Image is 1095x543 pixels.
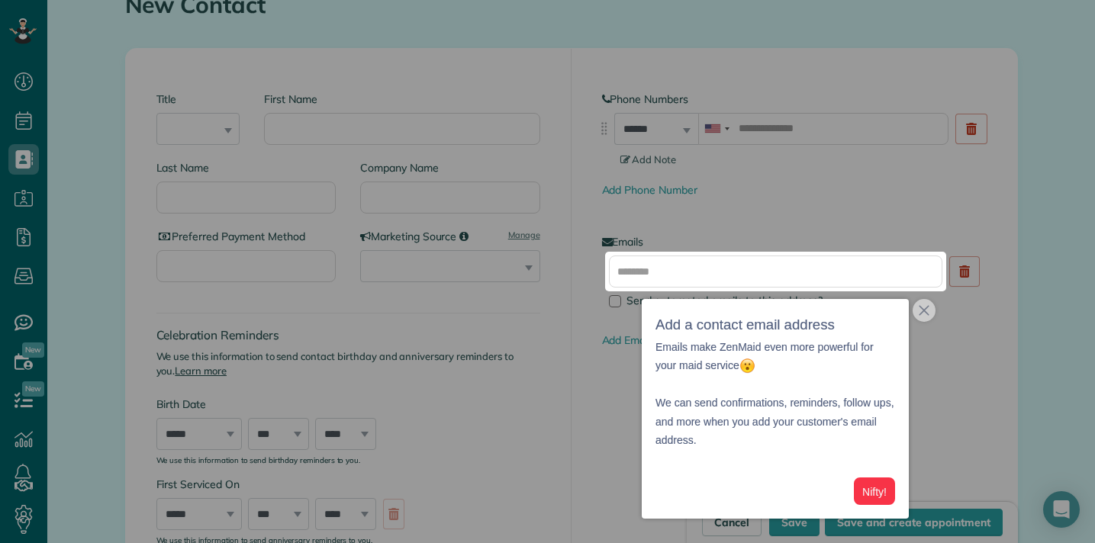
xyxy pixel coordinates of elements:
p: Emails make ZenMaid even more powerful for your maid service [655,338,895,375]
h3: Add a contact email address [655,313,895,338]
p: We can send confirmations, reminders, follow ups, and more when you add your customer's email add... [655,375,895,450]
div: Add a contact email addressEmails make ZenMaid even more powerful for your maid service We can se... [642,299,909,519]
img: :open_mouth: [739,358,755,374]
button: close, [913,299,936,322]
button: Nifty! [854,477,895,506]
